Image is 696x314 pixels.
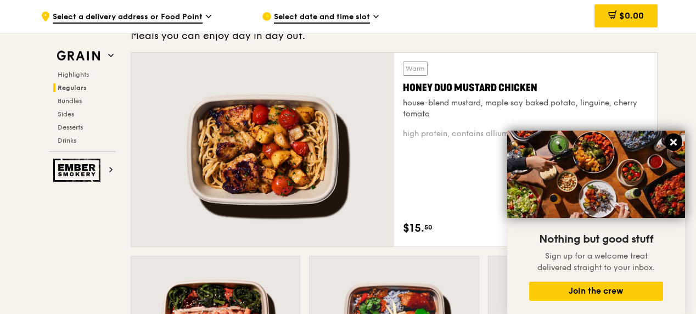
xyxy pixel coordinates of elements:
span: $0.00 [619,10,644,21]
span: Highlights [58,71,89,78]
span: Desserts [58,124,83,131]
span: Drinks [58,137,76,144]
div: house-blend mustard, maple soy baked potato, linguine, cherry tomato [403,98,648,120]
div: Meals you can enjoy day in day out. [131,28,658,43]
button: Join the crew [529,282,663,301]
img: DSC07876-Edit02-Large.jpeg [507,131,685,218]
img: Ember Smokery web logo [53,159,104,182]
button: Close [665,133,682,151]
span: $15. [403,220,424,237]
span: Sides [58,110,74,118]
div: high protein, contains allium, soy, wheat [403,128,648,139]
span: 50 [424,223,433,232]
span: Nothing but good stuff [539,233,653,246]
span: Bundles [58,97,82,105]
div: Honey Duo Mustard Chicken [403,80,648,96]
span: Select a delivery address or Food Point [53,12,203,24]
img: Grain web logo [53,46,104,66]
span: Sign up for a welcome treat delivered straight to your inbox. [537,251,655,272]
span: Select date and time slot [274,12,370,24]
span: Regulars [58,84,87,92]
div: Warm [403,61,428,76]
